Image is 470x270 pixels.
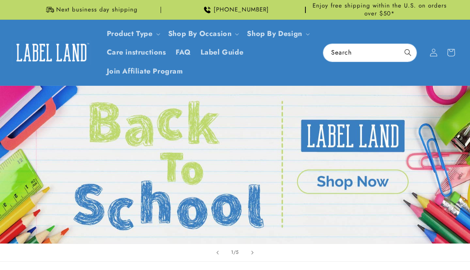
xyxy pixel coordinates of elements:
span: FAQ [176,48,191,57]
a: Product Type [107,28,153,39]
span: Label Guide [201,48,244,57]
span: 1 [231,248,233,256]
a: Care instructions [102,43,171,62]
span: Join Affiliate Program [107,67,183,76]
span: Next business day shipping [56,6,138,14]
span: Enjoy free shipping within the U.S. on orders over $50* [309,2,450,17]
summary: Shop By Occasion [163,25,243,43]
span: Shop By Occasion [168,29,232,38]
summary: Product Type [102,25,163,43]
a: FAQ [171,43,196,62]
a: Label Guide [196,43,248,62]
a: Label Land [9,37,94,68]
span: / [233,248,236,256]
span: Care instructions [107,48,166,57]
span: 5 [236,248,239,256]
a: Shop By Design [247,28,302,39]
button: Next slide [244,244,261,261]
button: Previous slide [209,244,226,261]
a: Join Affiliate Program [102,62,188,81]
img: Label Land [12,40,91,65]
summary: Shop By Design [242,25,313,43]
button: Search [399,44,417,61]
span: [PHONE_NUMBER] [214,6,269,14]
